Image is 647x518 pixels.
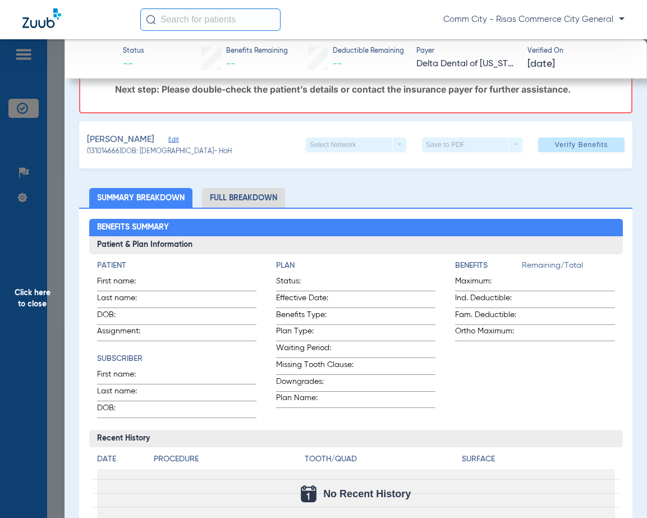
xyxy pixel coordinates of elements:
app-breakdown-title: Surface [462,453,615,469]
input: Search for patients [140,8,281,31]
span: (131014666) DOB: [DEMOGRAPHIC_DATA] - HoH [87,147,232,157]
span: Remaining/Total [522,260,614,276]
span: Missing Tooth Clause: [276,359,359,374]
iframe: Chat Widget [591,464,647,518]
img: Calendar [301,485,316,502]
span: Ind. Deductible: [455,292,522,308]
span: Status [123,47,144,57]
span: Last name: [97,386,152,401]
li: Full Breakdown [202,188,285,208]
span: Verify Benefits [555,140,608,149]
span: First name: [97,369,152,384]
span: [PERSON_NAME] [87,133,154,147]
h4: Plan [276,260,435,272]
span: Downgrades: [276,376,359,391]
h4: Tooth/Quad [305,453,458,465]
span: Last name: [97,292,152,308]
h3: Recent History [89,430,623,448]
h3: Patient & Plan Information [89,236,623,254]
span: Edit [168,136,178,146]
span: No Recent History [323,488,411,499]
span: Assignment: [97,326,152,341]
span: Effective Date: [276,292,359,308]
span: First name: [97,276,152,291]
span: -- [333,59,342,68]
h4: Procedure [154,453,301,465]
h2: Benefits Summary [89,219,623,237]
span: DOB: [97,402,152,418]
span: Payer [416,47,518,57]
span: Benefits Type: [276,309,359,324]
span: Maximum: [455,276,522,291]
img: Zuub Logo [22,8,61,28]
span: Fam. Deductible: [455,309,522,324]
h4: Benefits [455,260,522,272]
p: Next step: Please double-check the patient’s details or contact the insurance payer for further a... [115,84,620,95]
app-breakdown-title: Procedure [154,453,301,469]
span: Comm City - Risas Commerce City General [443,14,625,25]
img: Search Icon [146,15,156,25]
span: -- [123,57,144,71]
span: Plan Name: [276,392,359,407]
span: Verified On [527,47,629,57]
app-breakdown-title: Tooth/Quad [305,453,458,469]
li: Summary Breakdown [89,188,192,208]
span: Status: [276,276,359,291]
span: Ortho Maximum: [455,326,522,341]
span: Plan Type: [276,326,359,341]
span: [DATE] [527,57,555,71]
app-breakdown-title: Benefits [455,260,522,276]
span: Deductible Remaining [333,47,404,57]
h4: Patient [97,260,256,272]
h4: Subscriber [97,353,256,365]
span: Waiting Period: [276,342,359,357]
span: Delta Dental of [US_STATE] [416,57,518,71]
span: DOB: [97,309,152,324]
h4: Surface [462,453,615,465]
span: -- [226,59,235,68]
app-breakdown-title: Date [97,453,144,469]
button: Verify Benefits [538,137,625,152]
h4: Date [97,453,144,465]
span: Benefits Remaining [226,47,288,57]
